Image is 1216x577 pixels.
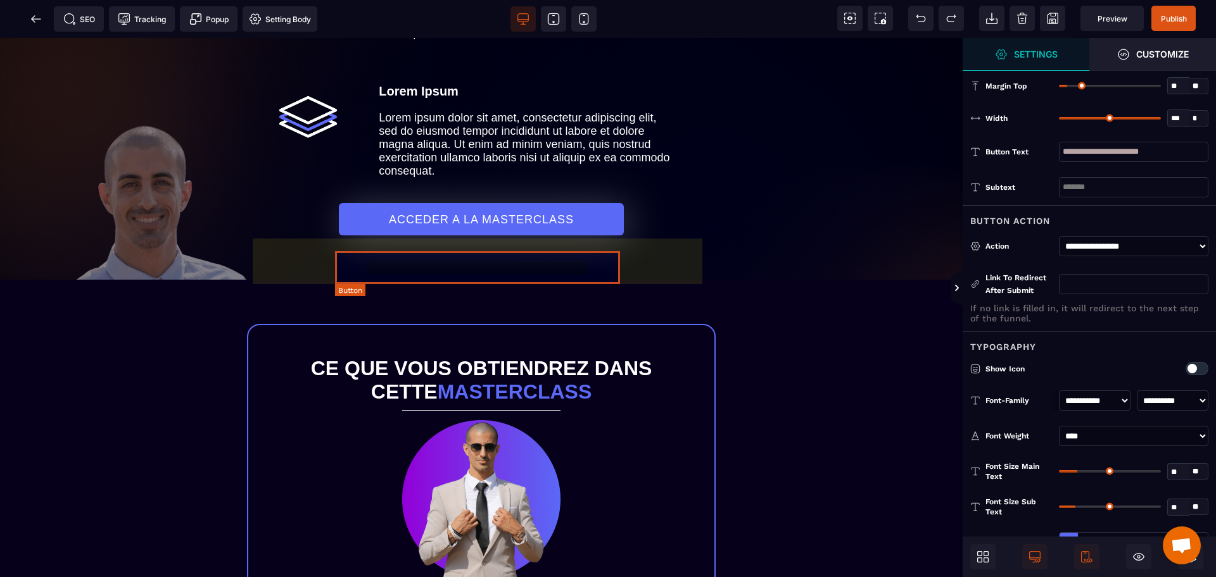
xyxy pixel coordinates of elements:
[985,113,1008,123] span: Width
[1014,49,1058,59] strong: Settings
[963,205,1216,228] div: Button Action
[379,70,678,143] text: Lorem ipsum dolor sit amet, consectetur adipiscing elit, sed do eiusmod tempor incididunt ut labo...
[908,6,934,31] span: Undo
[1136,49,1189,59] strong: Customize
[963,270,975,307] span: Toggle Views
[979,6,1004,31] span: Open Import Webpage
[571,6,597,32] span: View mobile
[985,536,1053,549] div: Background Color
[379,46,459,60] b: Lorem Ipsum
[23,6,49,32] span: Back
[275,46,341,111] img: 89399b92b1e4d7fb73d90682b2dc9884_wired-outline-12-layers.gif
[438,342,592,365] span: masterclass
[963,38,1089,71] span: Open Style Manager
[963,331,1216,354] div: Typography
[985,81,1027,91] span: Margin Top
[970,271,1053,297] div: Link to redirect
[510,6,536,32] span: View desktop
[985,461,1053,481] span: Font Size Main Text
[837,6,863,31] span: View components
[541,6,566,32] span: View tablet
[249,13,311,25] span: Setting Body
[939,6,964,31] span: Redo
[985,430,1053,442] div: Font Weight
[985,240,1053,252] div: Action
[402,382,560,540] img: 643546126f8e52ece12a677282fea1e0_profil.png
[985,146,1053,158] div: Button Text
[1040,6,1065,31] span: Save
[868,6,893,31] span: Screenshot
[1098,14,1127,23] span: Preview
[985,394,1053,407] div: Font-Family
[1080,6,1144,31] span: Preview
[1163,526,1201,564] div: Mở cuộc trò chuyện
[970,303,1208,323] p: If no link is filled in, it will redirect to the next step of the funnel.
[985,181,1053,194] div: Subtext
[1126,544,1151,569] span: Cmd Hidden Block
[985,497,1053,517] span: Font Size Sub Text
[54,6,104,32] span: Seo meta data
[274,313,689,372] h1: Ce que vous obtiendrez dans cette
[970,363,1129,375] p: Show Icon
[1089,38,1216,71] span: Open Style Manager
[970,544,996,569] span: Open Blocks
[243,6,317,32] span: Favicon
[189,13,229,25] span: Popup
[118,13,166,25] span: Tracking
[1022,544,1048,569] span: Is Show Desktop
[1161,14,1187,23] span: Publish
[339,165,624,197] button: ACCEDER A LA MASTERCLASS
[109,6,175,32] span: Tracking code
[1074,544,1099,569] span: Is Show Mobile
[180,6,237,32] span: Create Alert Modal
[1010,6,1035,31] span: Clear
[63,13,95,25] span: SEO
[1151,6,1196,31] span: Save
